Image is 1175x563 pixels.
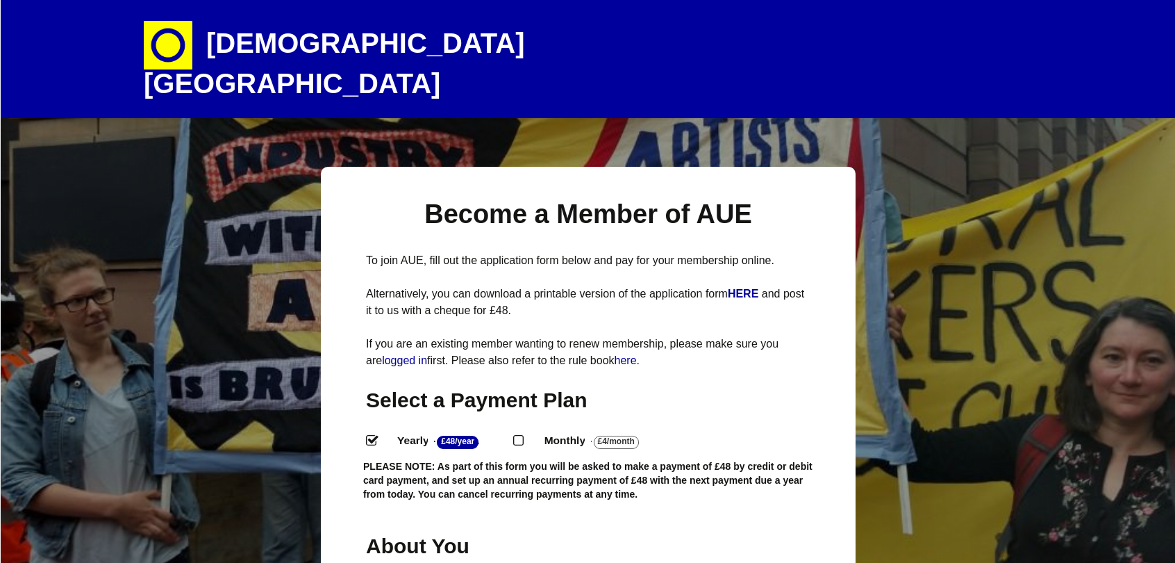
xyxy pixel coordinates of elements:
[366,252,810,269] p: To join AUE, fill out the application form below and pay for your membership online.
[385,431,513,451] label: Yearly - .
[366,336,810,369] p: If you are an existing member wanting to renew membership, please make sure you are first. Please...
[728,288,762,300] a: HERE
[366,389,587,411] span: Select a Payment Plan
[366,197,810,231] h1: Become a Member of AUE
[437,436,478,449] strong: £48/Year
[728,288,758,300] strong: HERE
[382,354,427,366] a: logged in
[532,431,674,451] label: Monthly - .
[366,286,810,319] p: Alternatively, you can download a printable version of the application form and post it to us wit...
[144,21,192,70] img: circle-e1448293145835.png
[366,532,499,560] h2: About You
[615,354,637,366] a: here
[594,436,639,449] strong: £4/Month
